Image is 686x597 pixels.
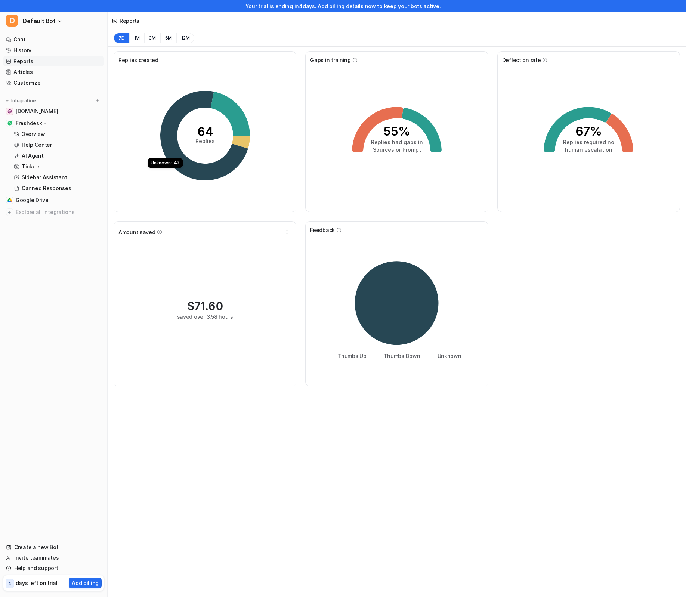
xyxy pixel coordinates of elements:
a: AI Agent [11,151,104,161]
button: 3M [144,33,160,43]
span: Deflection rate [502,56,541,64]
tspan: Sources or Prompt [373,146,421,153]
span: Google Drive [16,197,49,204]
p: Canned Responses [22,185,71,192]
p: 4 [8,580,12,587]
a: Canned Responses [11,183,104,194]
a: Sidebar Assistant [11,172,104,183]
tspan: Replies required no [563,139,614,145]
button: Add billing [69,578,102,588]
a: Customize [3,78,104,88]
button: 12M [176,33,194,43]
button: Integrations [3,97,40,105]
span: Amount saved [118,228,155,236]
p: Freshdesk [16,120,42,127]
p: Overview [21,130,45,138]
span: Default Bot [22,16,56,26]
img: Google Drive [7,198,12,202]
a: Tickets [11,161,104,172]
tspan: Replies had gaps in [371,139,423,145]
button: 6M [160,33,177,43]
a: Add billing details [318,3,364,9]
a: Articles [3,67,104,77]
span: D [6,15,18,27]
a: Create a new Bot [3,542,104,553]
button: 1M [129,33,145,43]
p: Integrations [11,98,38,104]
img: Freshdesk [7,121,12,126]
a: Help Center [11,140,104,150]
span: Replies created [118,56,158,64]
tspan: Replies [195,138,215,144]
img: explore all integrations [6,208,13,216]
li: Thumbs Down [378,352,420,360]
tspan: 64 [197,124,213,139]
p: AI Agent [22,152,44,160]
a: Invite teammates [3,553,104,563]
span: Gaps in training [310,56,351,64]
img: www.secretfoodtours.com [7,109,12,114]
span: 71.60 [194,299,223,313]
li: Thumbs Up [332,352,366,360]
tspan: 67% [575,124,602,139]
span: Explore all integrations [16,206,101,218]
a: Google DriveGoogle Drive [3,195,104,205]
div: $ [187,299,223,313]
div: Reports [120,17,139,25]
button: 7D [114,33,129,43]
img: expand menu [4,98,10,103]
a: Explore all integrations [3,207,104,217]
tspan: human escalation [565,146,612,153]
tspan: 55% [383,124,410,139]
span: Feedback [310,226,335,234]
p: Add billing [72,579,99,587]
p: Tickets [22,163,41,170]
p: Help Center [22,141,52,149]
img: menu_add.svg [95,98,100,103]
a: Reports [3,56,104,66]
li: Unknown [432,352,461,360]
div: saved over 3.58 hours [177,313,233,321]
a: Help and support [3,563,104,573]
p: Sidebar Assistant [22,174,67,181]
a: Overview [11,129,104,139]
a: www.secretfoodtours.com[DOMAIN_NAME] [3,106,104,117]
p: days left on trial [16,579,58,587]
a: History [3,45,104,56]
a: Chat [3,34,104,45]
span: [DOMAIN_NAME] [16,108,58,115]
